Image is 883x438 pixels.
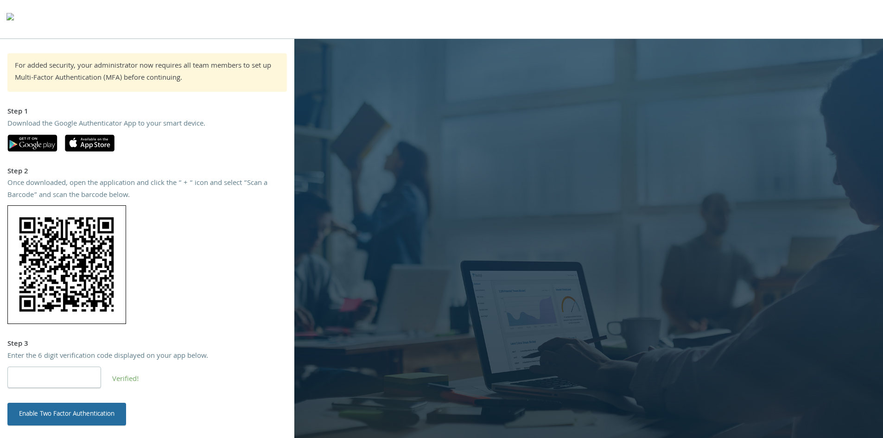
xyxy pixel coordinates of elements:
[65,134,114,152] img: apple-app-store.svg
[7,338,28,350] strong: Step 3
[7,205,126,324] img: sqfP8eAAAAAElFTkSuQmCC
[7,166,28,178] strong: Step 2
[112,374,139,386] span: Verified!
[15,61,280,84] div: For added security, your administrator now requires all team members to set up Multi-Factor Authe...
[7,119,287,131] div: Download the Google Authenticator App to your smart device.
[7,134,57,152] img: google-play.svg
[7,403,126,425] button: Enable Two Factor Authentication
[7,106,28,118] strong: Step 1
[7,351,287,363] div: Enter the 6 digit verification code displayed on your app below.
[7,178,287,202] div: Once downloaded, open the application and click the “ + “ icon and select “Scan a Barcode” and sc...
[6,10,14,28] img: todyl-logo-dark.svg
